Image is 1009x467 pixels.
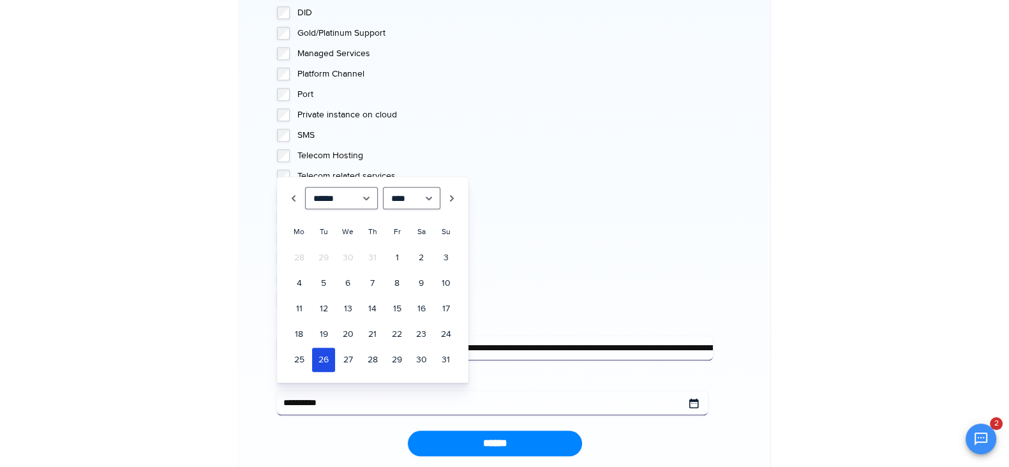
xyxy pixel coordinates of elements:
[368,227,377,237] span: Thursday
[297,190,713,203] label: Truecaller services
[394,227,401,237] span: Friday
[410,297,433,321] a: 16
[297,88,713,101] label: Port
[434,322,457,346] a: 24
[312,271,335,295] a: 5
[336,271,359,295] a: 6
[312,297,335,321] a: 12
[320,227,328,237] span: Tuesday
[410,348,433,372] a: 30
[434,271,457,295] a: 10
[297,149,713,162] label: Telecom Hosting
[361,297,384,321] a: 14
[361,348,384,372] a: 28
[434,348,457,372] a: 31
[410,271,433,295] a: 9
[297,170,713,182] label: Telecom related services
[434,246,457,270] a: 3
[385,246,408,270] a: 1
[990,417,1003,430] span: 2
[297,108,713,121] label: Private instance on cloud
[287,187,300,209] a: Prev
[297,27,713,40] label: Gold/Platinum Support
[288,271,311,295] a: 4
[297,211,713,223] label: Voice of Customer
[297,252,713,265] label: VPN
[442,227,451,237] span: Sunday
[336,297,359,321] a: 13
[445,187,458,209] a: Next
[385,348,408,372] a: 29
[966,424,996,454] button: Open chat
[336,246,359,270] span: 30
[312,322,335,346] a: 19
[342,227,354,237] span: Wednesday
[288,322,311,346] a: 18
[297,293,713,306] label: Other
[288,348,311,372] a: 25
[361,271,384,295] a: 7
[410,322,433,346] a: 23
[385,271,408,295] a: 8
[312,348,335,372] a: 26
[288,297,311,321] a: 11
[305,187,378,209] select: Select month
[417,227,426,237] span: Saturday
[297,6,713,19] label: DID
[312,246,335,270] span: 29
[277,318,713,331] label: Additional Details of Deactivation
[336,322,359,346] a: 20
[383,187,440,209] select: Select year
[434,297,457,321] a: 17
[385,322,408,346] a: 22
[297,232,713,244] label: Voicebot
[297,47,713,60] label: Managed Services
[297,68,713,80] label: Platform Channel
[277,373,713,386] label: Effective Date
[385,297,408,321] a: 15
[288,246,311,270] span: 28
[297,129,713,142] label: SMS
[410,246,433,270] a: 2
[336,348,359,372] a: 27
[297,272,713,285] label: WhatsApp services
[361,246,384,270] span: 31
[361,322,384,346] a: 21
[294,227,304,237] span: Monday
